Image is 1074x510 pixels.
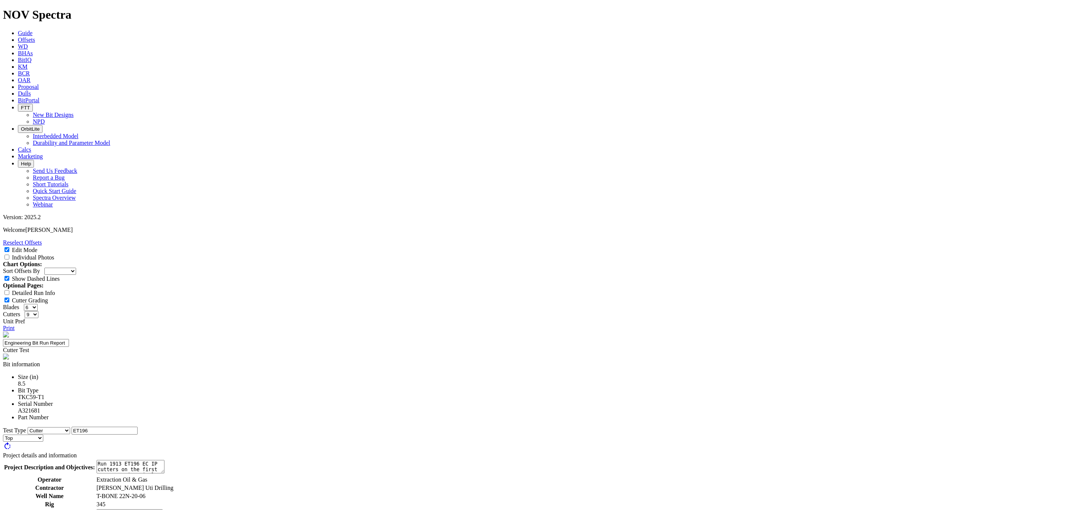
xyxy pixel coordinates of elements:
a: OAR [18,77,31,83]
td: Extraction Oil & Gas [96,476,210,483]
div: Cutter Test [3,347,1071,354]
a: Calcs [18,146,31,153]
a: NPD [33,118,45,125]
a: WD [18,43,28,50]
a: Send Us Feedback [33,168,77,174]
a: Durability and Parameter Model [33,140,110,146]
label: Cutters [3,311,20,317]
button: OrbitLite [18,125,43,133]
a: Quick Start Guide [33,188,76,194]
th: Operator [4,476,95,483]
span: OrbitLite [21,126,40,132]
img: spectra-logo.8771a380.png [3,354,9,360]
label: Cutter Grading [12,297,48,304]
div: Version: 2025.2 [3,214,1071,221]
label: Show Dashed Lines [12,276,60,282]
a: Offsets [18,37,35,43]
th: Project Description and Objectives: [4,460,95,475]
span: rotate_right [3,442,12,451]
a: Reselect Offsets [3,239,42,246]
div: Bit Type [18,387,1071,394]
div: Project details and information [3,452,1071,459]
div: Serial Number [18,401,1071,407]
td: [PERSON_NAME] Uti Drilling [96,484,210,492]
th: Contractor [4,484,95,492]
strong: Chart Options: [3,261,42,267]
td: 345 [96,501,210,508]
a: Interbedded Model [33,133,78,139]
div: 8.5 [18,380,1071,387]
label: Detailed Run Info [12,290,55,296]
div: Part Number [18,414,1071,421]
h1: NOV Spectra [3,8,1071,22]
th: Well Name [4,492,95,500]
div: Bit information [3,361,1071,368]
report-header: 'Engineering Bit Run Report' [3,332,1071,361]
label: Test Type [3,427,26,433]
label: Blades [3,304,19,310]
div: TKC59-T1 [18,394,1071,401]
a: Dulls [18,90,31,97]
a: Webinar [33,201,53,208]
span: FTT [21,105,30,111]
label: Individual Photos [12,254,54,261]
input: Click to edit report title [3,339,69,347]
a: BHAs [18,50,33,56]
a: Proposal [18,84,39,90]
label: Edit Mode [12,247,37,253]
a: Short Tutorials [33,181,69,187]
button: FTT [18,104,33,112]
span: Help [21,161,31,167]
p: Welcome [3,227,1071,233]
a: Spectra Overview [33,195,76,201]
a: rotate_right [3,445,12,452]
div: A321681 [18,407,1071,414]
label: Sort Offsets By [3,268,40,274]
td: T-BONE 22N-20-06 [96,492,210,500]
a: Report a Bug [33,174,65,181]
a: Marketing [18,153,43,159]
strong: Optional Pages: [3,282,44,289]
a: Unit Pref [3,318,25,324]
a: New Bit Designs [33,112,73,118]
div: Size (in) [18,374,1071,380]
a: BCR [18,70,30,77]
input: Comments/Cutter Type [72,427,138,435]
a: BitPortal [18,97,40,103]
a: KM [18,63,28,70]
a: Print [3,325,15,331]
a: BitIQ [18,57,31,63]
button: Help [18,160,34,168]
a: Guide [18,30,32,36]
span: [PERSON_NAME] [25,227,73,233]
img: NOV_WT_RH_Logo_Vert_RGB_F.d63d51a4.png [3,332,9,338]
th: Rig [4,501,95,508]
